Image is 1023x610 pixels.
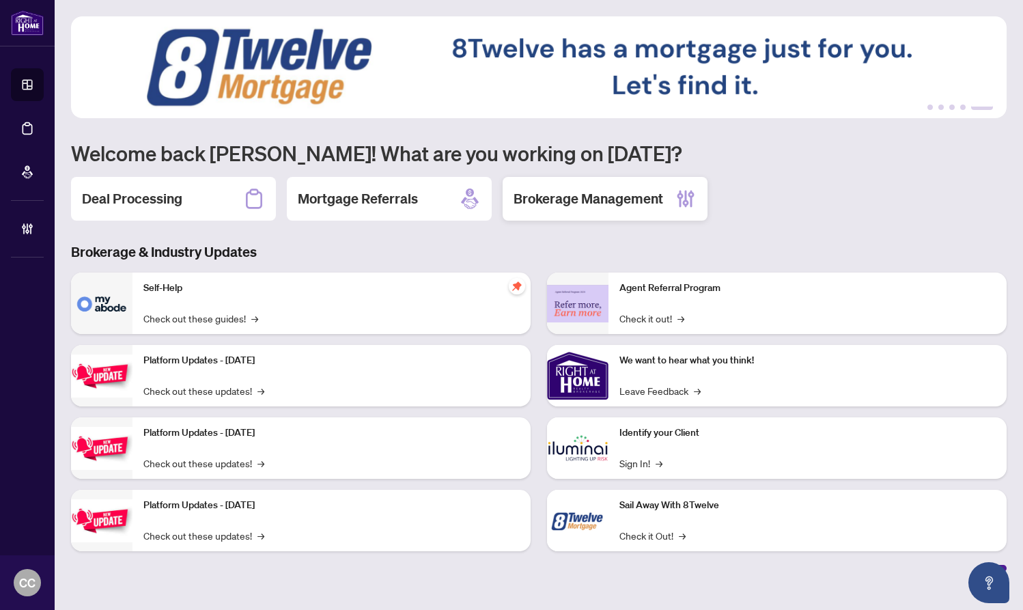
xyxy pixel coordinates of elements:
[677,311,684,326] span: →
[71,140,1007,166] h1: Welcome back [PERSON_NAME]! What are you working on [DATE]?
[547,285,608,322] img: Agent Referral Program
[927,105,933,110] button: 1
[143,311,258,326] a: Check out these guides!→
[143,281,520,296] p: Self-Help
[619,353,996,368] p: We want to hear what you think!
[619,383,701,398] a: Leave Feedback→
[257,528,264,543] span: →
[547,490,608,551] img: Sail Away With 8Twelve
[143,426,520,441] p: Platform Updates - [DATE]
[298,189,418,208] h2: Mortgage Referrals
[71,427,132,470] img: Platform Updates - July 8, 2025
[82,189,182,208] h2: Deal Processing
[547,345,608,406] img: We want to hear what you think!
[679,528,686,543] span: →
[143,528,264,543] a: Check out these updates!→
[143,456,264,471] a: Check out these updates!→
[619,498,996,513] p: Sail Away With 8Twelve
[19,573,36,592] span: CC
[949,105,955,110] button: 3
[619,456,662,471] a: Sign In!→
[71,242,1007,262] h3: Brokerage & Industry Updates
[71,499,132,542] img: Platform Updates - June 23, 2025
[968,562,1009,603] button: Open asap
[143,383,264,398] a: Check out these updates!→
[619,281,996,296] p: Agent Referral Program
[547,417,608,479] img: Identify your Client
[619,426,996,441] p: Identify your Client
[143,353,520,368] p: Platform Updates - [DATE]
[257,456,264,471] span: →
[514,189,663,208] h2: Brokerage Management
[960,105,966,110] button: 4
[257,383,264,398] span: →
[143,498,520,513] p: Platform Updates - [DATE]
[71,16,1007,118] img: Slide 4
[251,311,258,326] span: →
[971,105,993,110] button: 5
[656,456,662,471] span: →
[619,311,684,326] a: Check it out!→
[71,355,132,398] img: Platform Updates - July 21, 2025
[619,528,686,543] a: Check it Out!→
[11,10,44,36] img: logo
[938,105,944,110] button: 2
[694,383,701,398] span: →
[71,273,132,334] img: Self-Help
[509,278,525,294] span: pushpin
